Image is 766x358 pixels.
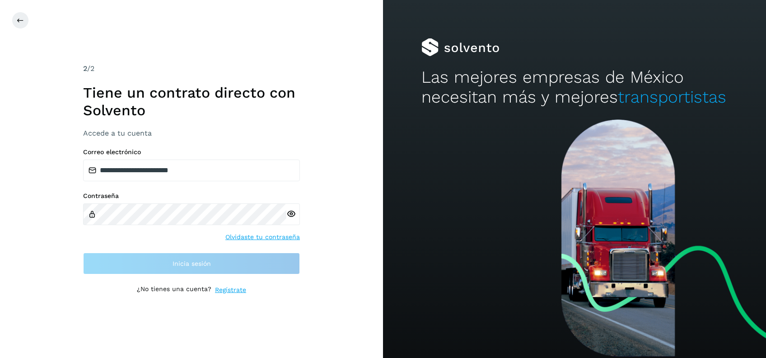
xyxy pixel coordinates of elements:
label: Correo electrónico [83,148,300,156]
h2: Las mejores empresas de México necesitan más y mejores [421,67,728,108]
h3: Accede a tu cuenta [83,129,300,137]
a: Regístrate [215,285,246,295]
h1: Tiene un contrato directo con Solvento [83,84,300,119]
p: ¿No tienes una cuenta? [137,285,211,295]
label: Contraseña [83,192,300,200]
a: Olvidaste tu contraseña [225,232,300,242]
button: Inicia sesión [83,253,300,274]
span: transportistas [618,87,726,107]
div: /2 [83,63,300,74]
span: 2 [83,64,87,73]
span: Inicia sesión [173,260,211,267]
